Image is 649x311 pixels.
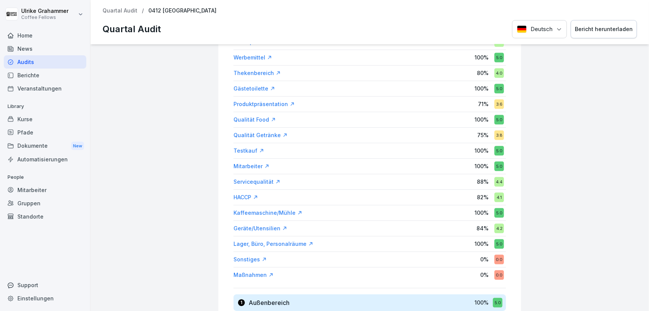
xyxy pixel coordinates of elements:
[249,298,289,307] h3: Außenbereich
[4,69,86,82] a: Berichte
[233,194,258,201] a: HACCP
[477,178,489,186] p: 88 %
[233,54,272,61] a: Werbemittel
[233,100,295,108] a: Produktpräsentation
[4,82,86,95] a: Veranstaltungen
[494,146,504,155] div: 5.0
[233,256,267,263] a: Sonstiges
[21,15,68,20] p: Coffee Fellows
[4,29,86,42] a: Home
[475,53,489,61] p: 100 %
[494,208,504,217] div: 5.0
[238,299,245,306] div: 1
[4,183,86,197] a: Mitarbeiter
[494,255,504,264] div: 0.0
[493,298,502,307] div: 5.0
[148,8,216,14] p: 0412 [GEOGRAPHIC_DATA]
[233,85,275,92] a: Gästetoilette
[233,240,313,248] a: Lager, Büro, Personalräume
[477,193,489,201] p: 82 %
[494,115,504,124] div: 5.0
[233,225,287,232] div: Geräte/Utensilien
[233,116,276,123] a: Qualität Food
[103,22,161,36] p: Quartal Audit
[233,163,269,170] a: Mitarbeiter
[494,37,504,47] div: 4.4
[4,197,86,210] a: Gruppen
[71,142,84,150] div: New
[4,153,86,166] a: Automatisierungen
[475,240,489,248] p: 100 %
[494,99,504,109] div: 3.6
[480,255,489,263] p: 0 %
[4,171,86,183] p: People
[4,139,86,153] a: DokumenteNew
[233,131,288,139] a: Qualität Getränke
[575,25,633,33] div: Bericht herunterladen
[494,53,504,62] div: 5.0
[531,25,553,34] p: Deutsch
[475,116,489,123] p: 100 %
[475,84,489,92] p: 100 %
[142,8,144,14] p: /
[494,192,504,202] div: 4.1
[477,131,489,139] p: 75 %
[475,209,489,217] p: 100 %
[4,210,86,223] div: Standorte
[480,271,489,279] p: 0 %
[4,100,86,113] p: Library
[233,178,280,186] a: Servicequalität
[517,25,527,33] img: Deutsch
[494,223,504,233] div: 4.2
[494,161,504,171] div: 5.0
[4,126,86,139] a: Pfade
[571,20,637,39] button: Bericht herunterladen
[4,55,86,69] a: Audits
[4,292,86,305] a: Einstellungen
[476,224,489,232] p: 84 %
[494,84,504,93] div: 5.0
[475,162,489,170] p: 100 %
[233,69,281,77] a: Thekenbereich
[477,69,489,77] p: 80 %
[103,8,137,14] p: Quartal Audit
[475,147,489,155] p: 100 %
[233,147,264,155] a: Testkauf
[4,139,86,153] div: Dokumente
[494,270,504,280] div: 0.0
[494,239,504,248] div: 5.0
[475,298,489,306] p: 100 %
[478,100,489,108] p: 71 %
[4,42,86,55] a: News
[233,209,302,217] div: Kaffeemaschine/Mühle
[512,20,567,39] button: Language
[233,271,274,279] a: Maßnahmen
[494,130,504,140] div: 3.8
[494,177,504,186] div: 4.4
[4,113,86,126] a: Kurse
[494,68,504,78] div: 4.0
